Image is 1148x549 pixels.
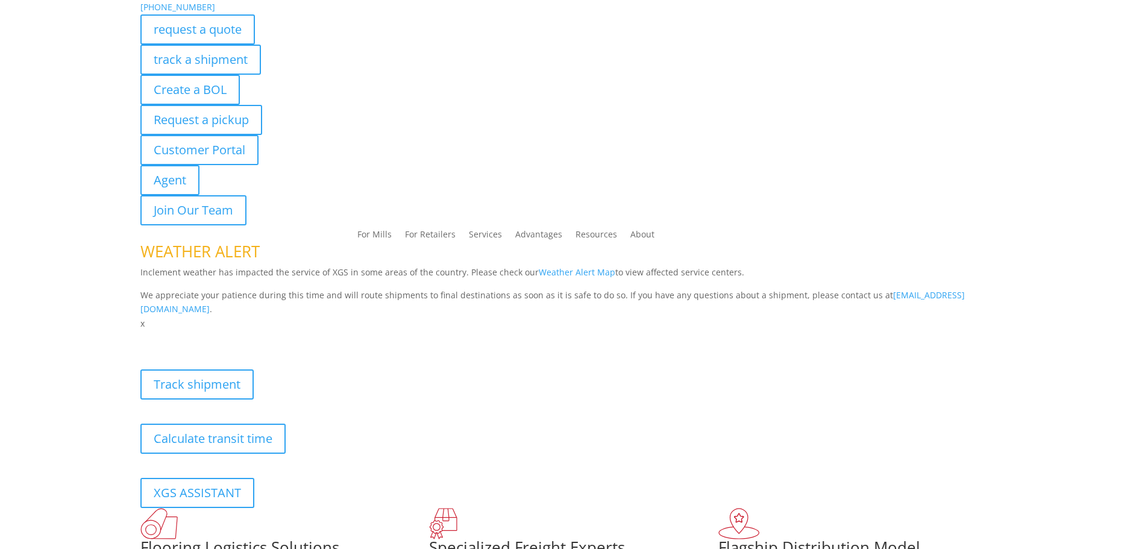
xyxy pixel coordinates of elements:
a: [PHONE_NUMBER] [140,1,215,13]
a: For Mills [357,230,392,243]
a: Resources [576,230,617,243]
img: xgs-icon-focused-on-flooring-red [429,508,457,539]
a: Services [469,230,502,243]
a: Advantages [515,230,562,243]
a: Track shipment [140,369,254,400]
a: About [630,230,654,243]
a: XGS ASSISTANT [140,478,254,508]
b: Visibility, transparency, and control for your entire supply chain. [140,333,409,344]
a: Request a pickup [140,105,262,135]
p: x [140,316,1008,331]
a: request a quote [140,14,255,45]
a: track a shipment [140,45,261,75]
a: For Retailers [405,230,456,243]
p: Inclement weather has impacted the service of XGS in some areas of the country. Please check our ... [140,265,1008,288]
a: Agent [140,165,199,195]
a: Weather Alert Map [539,266,615,278]
p: We appreciate your patience during this time and will route shipments to final destinations as so... [140,288,1008,317]
span: WEATHER ALERT [140,240,260,262]
img: xgs-icon-total-supply-chain-intelligence-red [140,508,178,539]
a: Create a BOL [140,75,240,105]
a: Calculate transit time [140,424,286,454]
a: Customer Portal [140,135,259,165]
img: xgs-icon-flagship-distribution-model-red [718,508,760,539]
a: Join Our Team [140,195,246,225]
